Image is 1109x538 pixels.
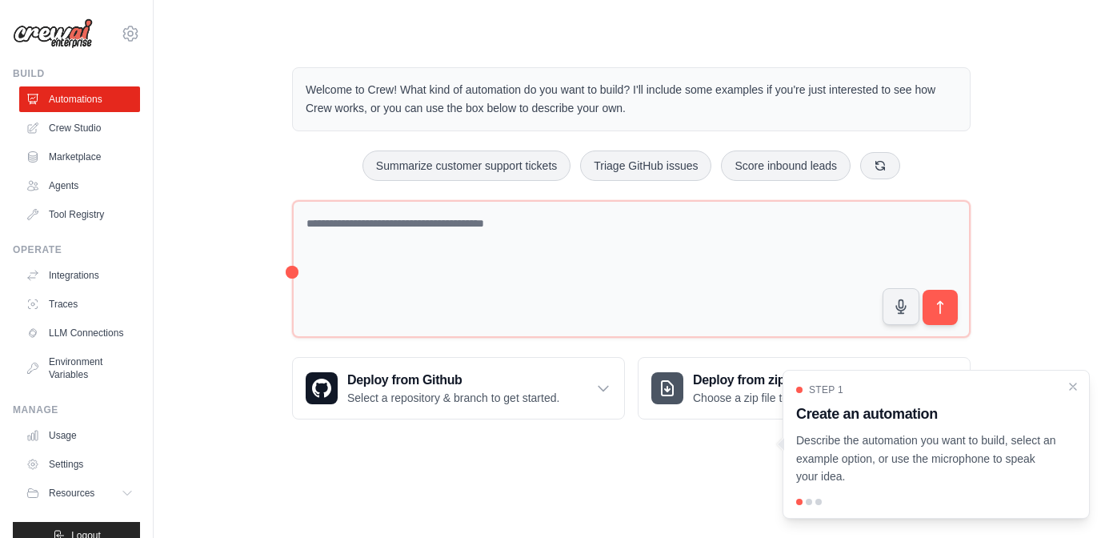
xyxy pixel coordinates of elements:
button: Resources [19,480,140,506]
p: Describe the automation you want to build, select an example option, or use the microphone to spe... [796,432,1057,486]
span: Step 1 [809,383,843,396]
a: LLM Connections [19,320,140,346]
a: Crew Studio [19,115,140,141]
a: Traces [19,291,140,317]
a: Integrations [19,263,140,288]
a: Tool Registry [19,202,140,227]
a: Marketplace [19,144,140,170]
span: Resources [49,487,94,500]
a: Settings [19,452,140,477]
a: Environment Variables [19,349,140,387]
button: Triage GitHub issues [580,151,711,181]
a: Usage [19,423,140,448]
button: Summarize customer support tickets [362,151,571,181]
a: Automations [19,86,140,112]
h3: Deploy from Github [347,371,559,390]
button: Score inbound leads [721,151,851,181]
p: Welcome to Crew! What kind of automation do you want to build? I'll include some examples if you'... [306,81,957,118]
h3: Deploy from zip file [693,371,828,390]
h3: Create an automation [796,403,1057,425]
p: Select a repository & branch to get started. [347,390,559,406]
a: Agents [19,173,140,199]
div: Operate [13,243,140,256]
img: Logo [13,18,93,49]
button: Close walkthrough [1067,380,1079,393]
div: Build [13,67,140,80]
div: Manage [13,403,140,416]
p: Choose a zip file to upload. [693,390,828,406]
